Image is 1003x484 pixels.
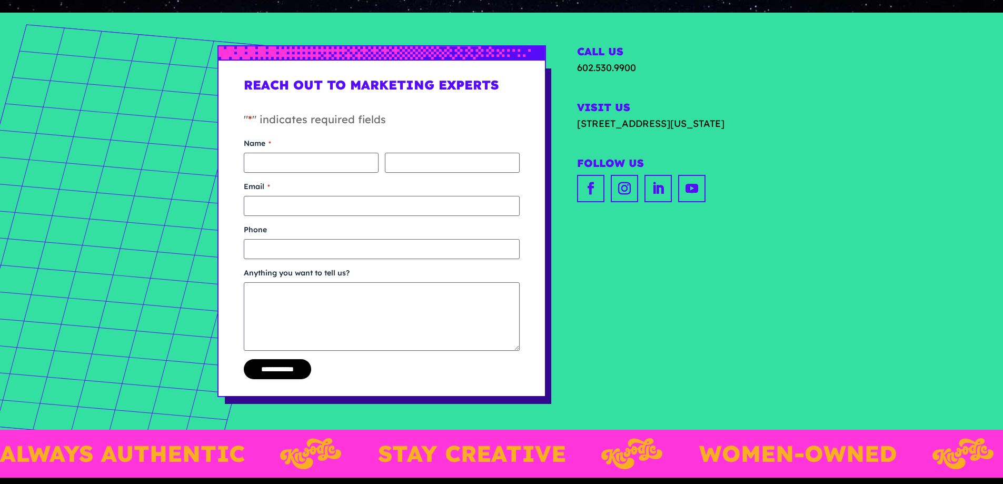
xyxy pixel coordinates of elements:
a: 602.530.9900 [577,62,636,74]
a: youtube [678,175,706,202]
img: px-grad-blue-short.svg [219,46,545,60]
p: " " indicates required fields [244,112,520,138]
h2: Follow Us [577,157,786,172]
h2: Call Us [577,45,786,61]
label: Phone [244,224,520,235]
legend: Name [244,138,271,149]
p: WOMEN-OWNED [699,442,897,465]
label: Email [244,181,520,192]
a: [STREET_ADDRESS][US_STATE] [577,116,786,131]
p: STAY CREATIVE [378,442,566,465]
a: instagram [611,175,638,202]
h2: Visit Us [577,101,786,116]
a: facebook [577,175,604,202]
a: linkedin [644,175,672,202]
h1: Reach Out to Marketing Experts [244,77,520,101]
label: Anything you want to tell us? [244,268,520,278]
img: Layer_3 [280,438,341,469]
img: Layer_3 [601,438,662,469]
img: Layer_3 [932,438,994,469]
